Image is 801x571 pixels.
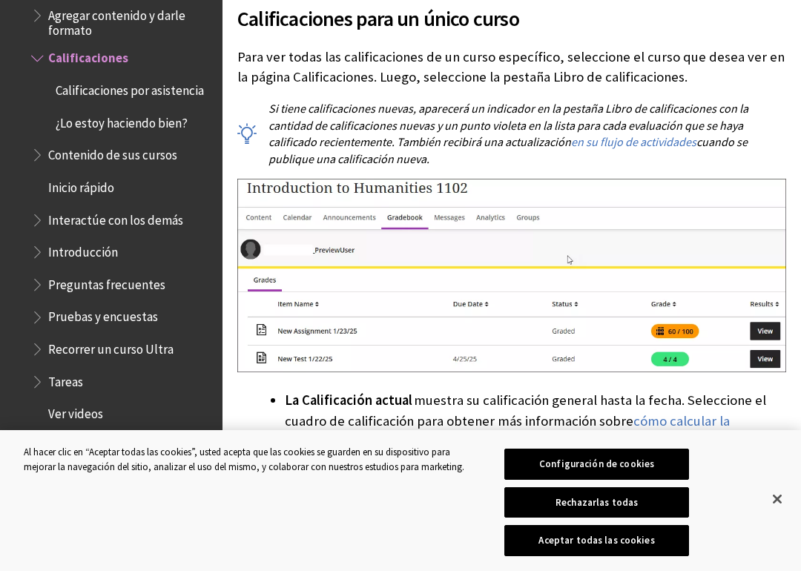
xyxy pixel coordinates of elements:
span: Pruebas y encuestas [48,305,158,325]
p: Para ver todas las calificaciones de un curso específico, seleccione el curso que desea ver en la... [237,47,786,86]
span: Agregar contenido y darle formato [48,3,212,38]
span: Calificaciones por asistencia [56,78,204,98]
span: Contenido de sus cursos [48,142,177,162]
span: Tareas [48,369,83,389]
button: Cerrar [761,483,794,515]
span: Interactúe con los demás [48,208,183,228]
button: Configuración de cookies [504,449,688,480]
a: en su flujo de actividades [571,134,696,150]
span: Ver videos [48,402,103,422]
span: ¿Lo estoy haciendo bien? [56,110,188,131]
p: Si tiene calificaciones nuevas, aparecerá un indicador en la pestaña Libro de calificaciones con ... [237,100,786,167]
button: Rechazarlas todas [504,487,688,518]
span: Inicio rápido [48,175,114,195]
span: Introducción [48,240,118,260]
span: Recorrer un curso Ultra [48,337,174,357]
span: Preguntas frecuentes [48,272,165,292]
button: Aceptar todas las cookies [504,525,688,556]
span: La Calificación actual [285,392,412,409]
img: Gradebook view [237,179,786,372]
span: Calificaciones [48,46,128,66]
li: muestra su calificación general hasta la fecha. Seleccione el cuadro de calificación para obtener... [285,390,786,452]
div: Al hacer clic en “Aceptar todas las cookies”, usted acepta que las cookies se guarden en su dispo... [24,445,481,474]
